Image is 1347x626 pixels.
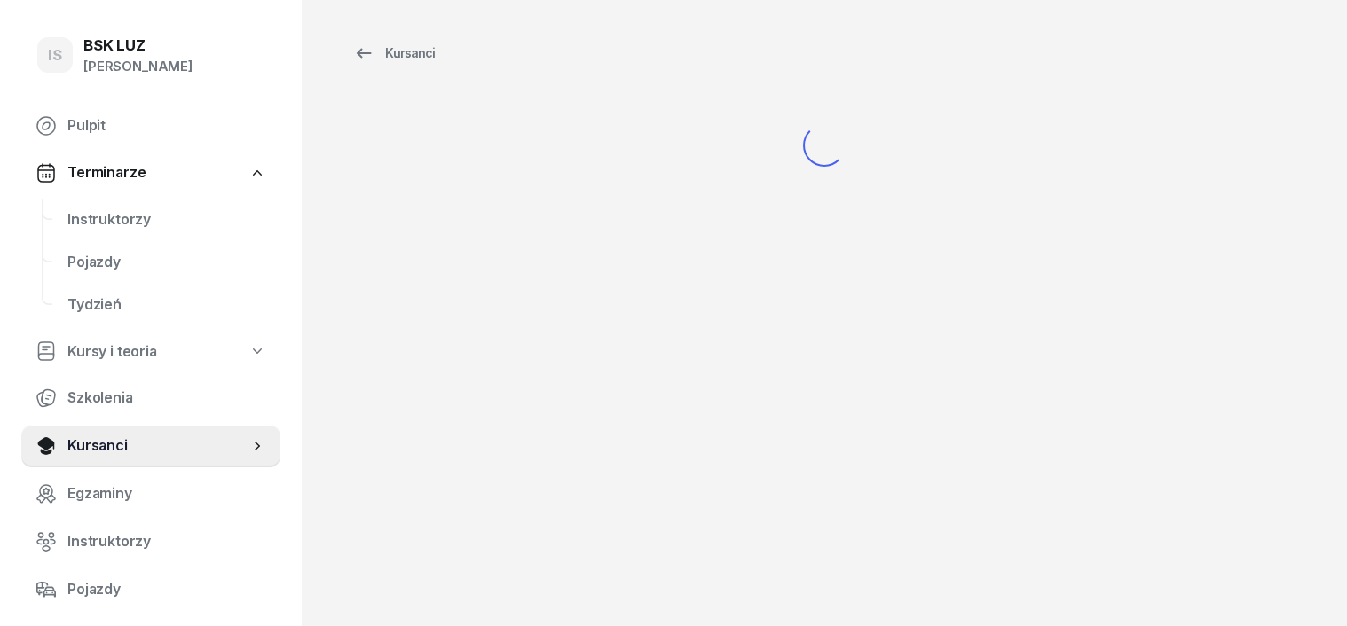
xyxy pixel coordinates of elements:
a: Instruktorzy [53,199,280,241]
span: Szkolenia [67,387,266,410]
a: Pojazdy [53,241,280,284]
span: Egzaminy [67,482,266,505]
a: Kursanci [337,35,451,71]
a: Egzaminy [21,473,280,515]
span: Tydzień [67,293,266,317]
a: Pulpit [21,105,280,147]
a: Pojazdy [21,568,280,611]
a: Szkolenia [21,377,280,419]
span: Pulpit [67,114,266,137]
span: Pojazdy [67,251,266,274]
a: Instruktorzy [21,520,280,563]
div: BSK LUZ [83,38,193,53]
a: Kursy i teoria [21,332,280,372]
span: Kursanci [67,434,248,458]
span: Instruktorzy [67,530,266,553]
a: Kursanci [21,425,280,467]
span: Terminarze [67,161,146,184]
span: Instruktorzy [67,208,266,231]
a: Tydzień [53,284,280,326]
span: Kursy i teoria [67,340,157,364]
div: Kursanci [353,43,435,64]
a: Terminarze [21,153,280,193]
span: Pojazdy [67,578,266,601]
span: IS [48,48,62,63]
div: [PERSON_NAME] [83,55,193,78]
